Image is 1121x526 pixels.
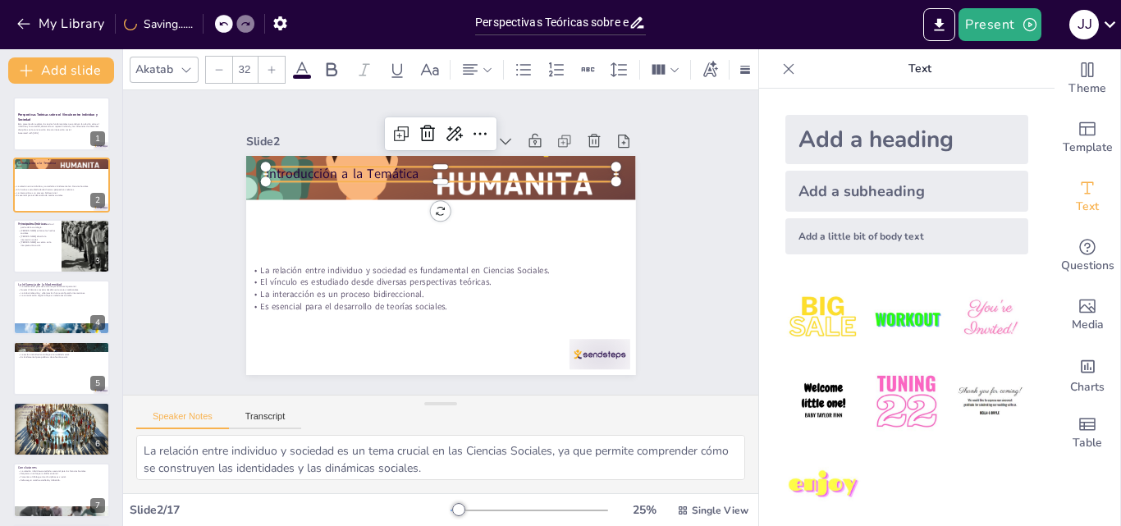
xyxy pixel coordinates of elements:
div: Add a little bit of body text [785,218,1028,254]
button: j j [1069,8,1099,41]
button: Export to PowerPoint [923,8,955,41]
p: Conclusiones [18,465,105,470]
p: Es esencial para el desarrollo de teorías sociales. [14,194,101,197]
p: La relación entre individuo y sociedad es fundamental en Ciencias Sociales. [14,185,101,188]
div: 2 [13,158,110,212]
p: La relación individuo-sociedad es esencial para las Ciencias Sociales. [18,470,105,473]
div: Add ready made slides [1055,108,1120,167]
img: 7.jpeg [785,447,862,524]
p: Pluralismo Teórico [18,405,105,409]
div: Slide 2 [453,271,660,351]
div: Add a table [1055,404,1120,463]
p: Es esencial para el desarrollo de teorías sociales. [268,117,606,236]
div: Add images, graphics, shapes or video [1055,286,1120,345]
div: 6 [90,437,105,451]
p: [PERSON_NAME] se centra en la interpretación social. [18,241,57,247]
strong: Perspectivas Teóricas sobre el Vínculo entre Individuo y Sociedad [18,112,98,121]
p: La interacción es un proceso bidireccional. [14,190,101,194]
p: [PERSON_NAME] es considerado el padre de la sociología. [18,223,57,229]
p: El vínculo es estudiado desde diversas perspectivas teóricas. [276,140,613,259]
div: 7 [13,463,110,517]
div: Column Count [647,57,684,83]
div: 3 [90,254,105,268]
span: Charts [1070,378,1105,396]
p: La acción individual contribuye a la realidad social. [18,353,105,356]
p: Promueve un análisis más integral. [18,414,105,417]
div: 6 [13,402,110,456]
div: 5 [90,376,105,391]
div: 1 [90,131,105,146]
span: Table [1073,434,1102,452]
p: La comunicación digital influye en relaciones sociales. [18,295,105,298]
div: Border settings [736,57,754,83]
div: 1 [13,97,110,151]
p: Esta presentación explora las teorías fundamentales que analizan la relación entre el individuo y... [18,122,105,131]
input: Insert title [475,11,629,34]
div: Add text boxes [1055,167,1120,226]
p: La industrialización y urbanización han reconfigurado interacciones. [18,291,105,295]
img: 1.jpeg [785,281,862,357]
p: Text [802,49,1038,89]
div: 4 [13,280,110,334]
p: La relación entre individuo y sociedad es fundamental en Ciencias Sociales. [279,151,616,271]
p: Influencias culturales, económicas y políticas. [18,350,105,353]
span: Theme [1068,80,1106,98]
p: Integra diversas perspectivas y metodologías. [18,410,105,414]
p: [PERSON_NAME] aborda la interacción social. [18,235,57,240]
div: Slide 2 / 17 [130,502,451,518]
span: Single View [692,504,748,517]
span: Text [1076,198,1099,216]
button: Transcript [229,411,302,429]
div: 7 [90,498,105,513]
div: Akatab [132,58,176,80]
p: Fomentar el diálogo entre disciplinas es crucial. [18,476,105,479]
button: Present [959,8,1041,41]
p: Introducción a la Temática [292,245,631,370]
div: 5 [13,341,110,396]
p: El vínculo es estudiado desde diversas perspectivas teóricas. [14,188,101,191]
button: Speaker Notes [136,411,229,429]
p: Nuevas dinámicas sociales desafían estructuras tradicionales. [18,289,105,292]
div: 25 % [625,502,664,518]
div: 2 [90,193,105,208]
p: Interacción Social [18,343,105,348]
div: 3 [13,219,110,273]
div: Text effects [698,57,722,83]
p: La modernidad promueve una mayor autonomía personal. [18,286,105,289]
p: Introducción a la Temática [18,160,105,165]
p: Requiere un enfoque multidimensional. [18,473,105,476]
button: Add slide [8,57,114,84]
img: 3.jpeg [952,281,1028,357]
img: 6.jpeg [952,364,1028,440]
p: Es esencial para enfrentar desafíos contemporáneos. [18,417,105,420]
span: Questions [1061,257,1114,275]
div: Change the overall theme [1055,49,1120,108]
div: Add a heading [785,115,1028,164]
span: Template [1063,139,1113,157]
p: Principales Teóricos [18,222,57,226]
p: Debe seguir siendo estudiado y debatido. [18,479,105,483]
div: 4 [90,315,105,330]
img: 4.jpeg [785,364,862,440]
div: Add charts and graphs [1055,345,1120,404]
p: Generated with [URL] [18,131,105,135]
div: Add a subheading [785,171,1028,212]
p: [PERSON_NAME] enfatiza los hechos sociales. [18,229,57,235]
div: Saving...... [124,16,193,32]
p: La interacción social construye identidades. [18,346,105,350]
p: La interacción es un proceso bidireccional. [272,128,609,248]
img: 5.jpeg [868,364,945,440]
span: Media [1072,316,1104,334]
img: 2.jpeg [868,281,945,357]
p: Es fundamental para políticas de cohesión social. [18,355,105,359]
div: Get real-time input from your audience [1055,226,1120,286]
p: La Influencia de la Modernidad [18,282,105,287]
button: My Library [12,11,112,37]
textarea: La relación entre individuo y sociedad es un tema crucial en las Ciencias Sociales, ya que permit... [136,435,745,480]
div: j j [1069,10,1099,39]
p: El pluralismo evita reduccionismos. [18,408,105,411]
